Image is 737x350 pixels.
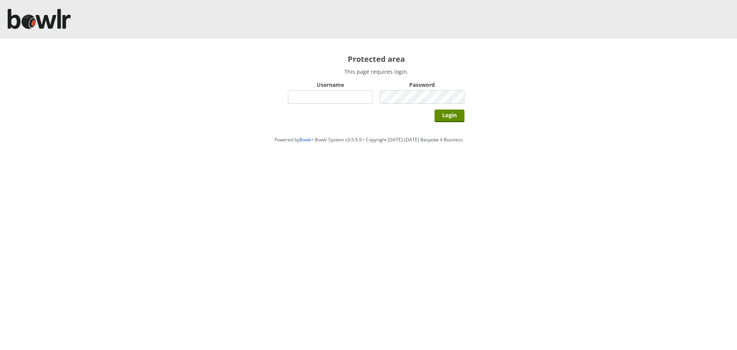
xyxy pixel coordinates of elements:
h2: Protected area [288,54,464,64]
span: Powered by • Bowlr System v3.5.9.9 • Copyright [DATE]-[DATE] Bespoke 4 Business [274,136,463,143]
label: Username [288,81,373,88]
label: Password [380,81,464,88]
a: Bowlr [299,136,312,143]
p: This page requires login. [288,68,464,75]
input: Login [435,109,464,122]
